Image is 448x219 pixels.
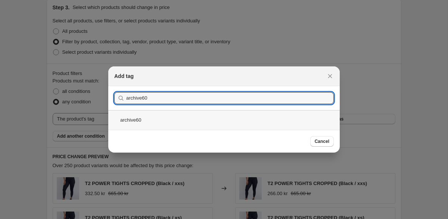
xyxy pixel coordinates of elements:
h2: Add tag [114,72,134,80]
button: Cancel [310,136,334,147]
div: archive60 [108,110,340,130]
span: Cancel [315,138,329,144]
button: Close [325,71,335,81]
input: Search tags [126,92,334,104]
